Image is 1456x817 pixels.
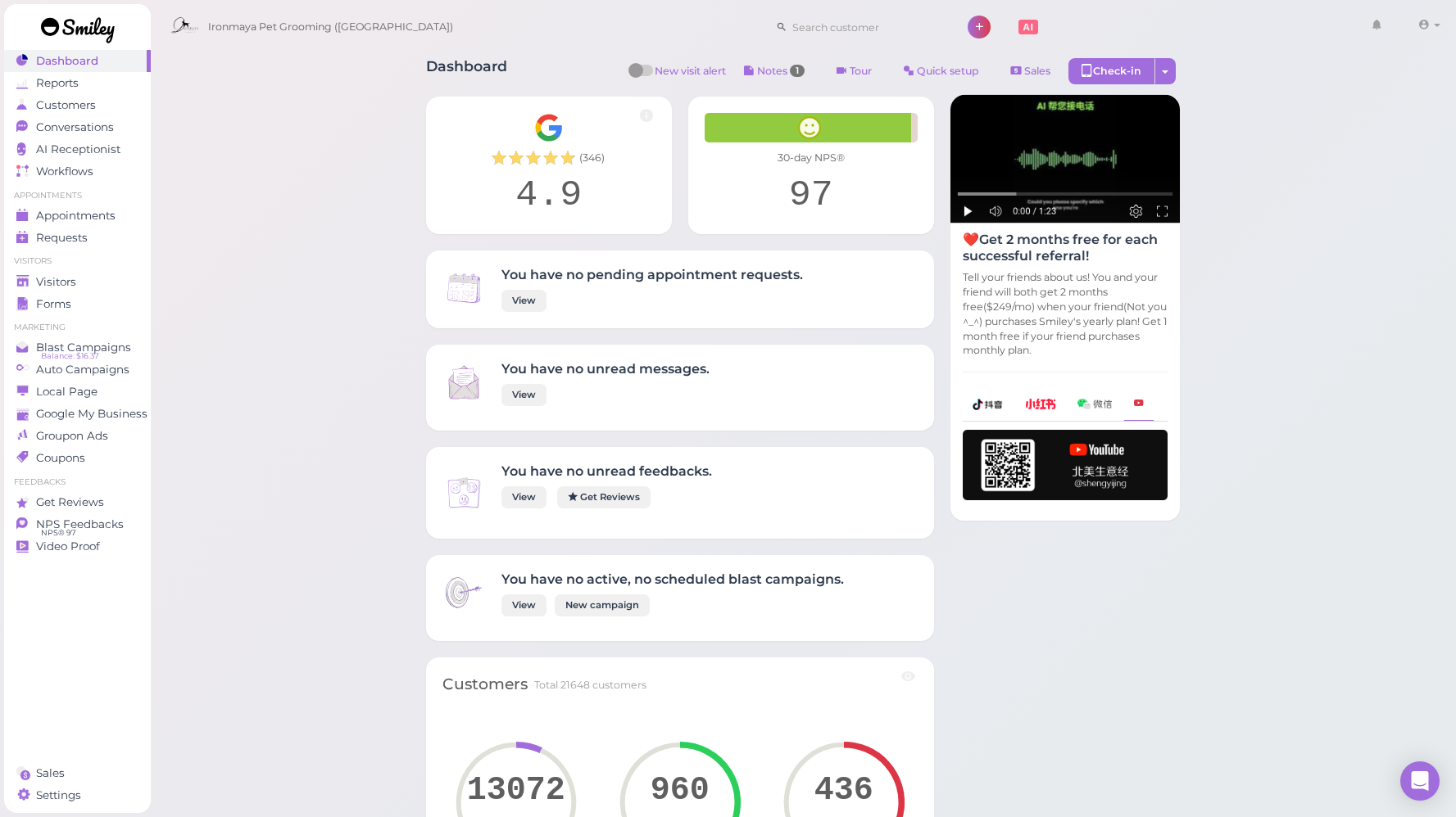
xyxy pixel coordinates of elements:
[36,120,114,134] span: Conversations
[4,381,151,403] a: Local Page
[4,160,151,183] a: Workflows
[4,205,151,227] a: Appointments
[501,384,547,406] a: View
[501,463,712,479] h4: You have no unread feedbacks.
[963,430,1168,500] img: youtube-h-92280983ece59b2848f85fc261e8ffad.png
[442,174,655,218] div: 4.9
[890,58,993,84] a: Quick setup
[4,762,151,784] a: Sales
[36,495,104,509] span: Get Reviews
[501,571,844,587] h4: You have no active, no scheduled blast campaigns.
[950,95,1180,223] img: AI receptionist
[36,451,85,465] span: Coupons
[36,385,98,399] span: Local Page
[442,571,485,614] img: Inbox
[4,425,151,447] a: Groupon Ads
[4,784,151,806] a: Settings
[1077,399,1112,409] img: wechat-a99521bb4f7854bbf8f190d1356e2cdb.png
[4,491,151,513] a: Get Reviews
[442,267,485,309] img: Inbox
[4,255,151,267] li: Visitors
[4,50,151,72] a: Dashboard
[4,293,151,315] a: Forms
[705,174,918,218] div: 97
[1024,65,1050,77] span: Sales
[579,151,605,165] span: ( 346 )
[4,94,151,116] a: Customers
[534,113,564,142] img: Google__G__Logo-edd0e34f60d7ca4a2f4ece79cff21ae3.svg
[963,232,1168,263] h4: ❤️Get 2 months free for each successful referral!
[557,486,651,508] a: Get Reviews
[36,341,131,354] span: Blast Campaigns
[4,138,151,160] a: AI Receptionist
[36,407,147,421] span: Google My Business
[4,271,151,293] a: Visitors
[501,594,547,616] a: View
[36,76,79,90] span: Reports
[36,363,129,377] span: Auto Campaigns
[501,267,803,282] h4: You have no pending appointment requests.
[1025,399,1056,409] img: xhs-786d23addd57f6a2be217d5a65f4ab6b.png
[426,58,507,88] h1: Dashboard
[4,322,151,333] li: Marketing
[36,98,96,112] span: Customers
[730,58,819,84] button: Notes 1
[4,476,151,488] li: Feedbacks
[997,58,1064,84] a: Sales
[501,486,547,508] a: View
[1400,761,1440,801] div: Open Intercom Messenger
[4,72,151,94] a: Reports
[36,517,124,531] span: NPS Feedbacks
[4,513,151,535] a: NPS Feedbacks NPS® 97
[4,190,151,201] li: Appointments
[555,594,650,616] a: New campaign
[4,227,151,249] a: Requests
[442,361,485,404] img: Inbox
[4,535,151,557] a: Video Proof
[442,472,485,514] img: Inbox
[790,65,805,77] span: 1
[36,275,76,289] span: Visitors
[41,350,99,363] span: Balance: $16.37
[36,429,108,443] span: Groupon Ads
[36,142,120,156] span: AI Receptionist
[655,64,726,88] span: New visit alert
[442,674,528,696] div: Customers
[4,447,151,469] a: Coupons
[4,116,151,138] a: Conversations
[973,399,1004,410] img: douyin-2727e60b7b0d5d1bbe969c21619e8014.png
[823,58,886,84] a: Tour
[787,14,946,40] input: Search customer
[36,209,116,223] span: Appointments
[534,678,646,693] div: Total 21648 customers
[36,766,65,780] span: Sales
[4,403,151,425] a: Google My Business
[36,54,98,68] span: Dashboard
[1068,58,1155,84] div: Check-in
[4,359,151,381] a: Auto Campaigns
[705,151,918,165] div: 30-day NPS®
[41,526,76,539] span: NPS® 97
[501,361,710,377] h4: You have no unread messages.
[36,165,93,178] span: Workflows
[208,4,453,50] span: Ironmaya Pet Grooming ([GEOGRAPHIC_DATA])
[36,539,100,553] span: Video Proof
[963,270,1168,358] p: Tell your friends about us! You and your friend will both get 2 months free($249/mo) when your fr...
[36,297,71,311] span: Forms
[36,231,88,245] span: Requests
[4,336,151,359] a: Blast Campaigns Balance: $16.37
[36,788,81,802] span: Settings
[501,290,547,312] a: View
